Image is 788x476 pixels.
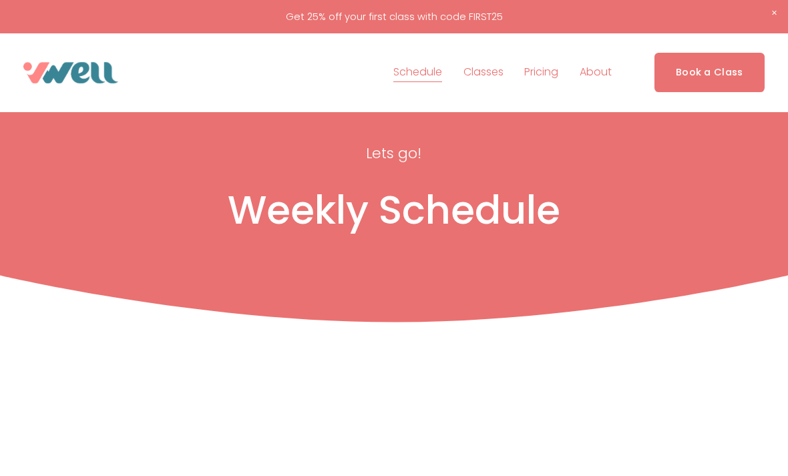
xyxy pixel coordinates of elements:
[23,62,118,83] img: VWell
[654,53,765,92] a: Book a Class
[393,62,442,83] a: Schedule
[463,63,504,82] span: Classes
[23,186,764,234] h1: Weekly Schedule
[580,63,612,82] span: About
[242,140,546,166] p: Lets go!
[463,62,504,83] a: folder dropdown
[524,62,558,83] a: Pricing
[580,62,612,83] a: folder dropdown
